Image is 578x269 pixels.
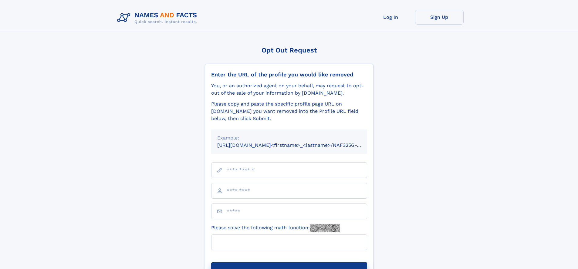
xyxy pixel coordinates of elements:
[415,10,464,25] a: Sign Up
[211,82,367,97] div: You, or an authorized agent on your behalf, may request to opt-out of the sale of your informatio...
[205,46,374,54] div: Opt Out Request
[211,224,340,232] label: Please solve the following math function:
[367,10,415,25] a: Log In
[115,10,202,26] img: Logo Names and Facts
[217,134,361,142] div: Example:
[211,100,367,122] div: Please copy and paste the specific profile page URL on [DOMAIN_NAME] you want removed into the Pr...
[211,71,367,78] div: Enter the URL of the profile you would like removed
[217,142,379,148] small: [URL][DOMAIN_NAME]<firstname>_<lastname>/NAF325G-xxxxxxxx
